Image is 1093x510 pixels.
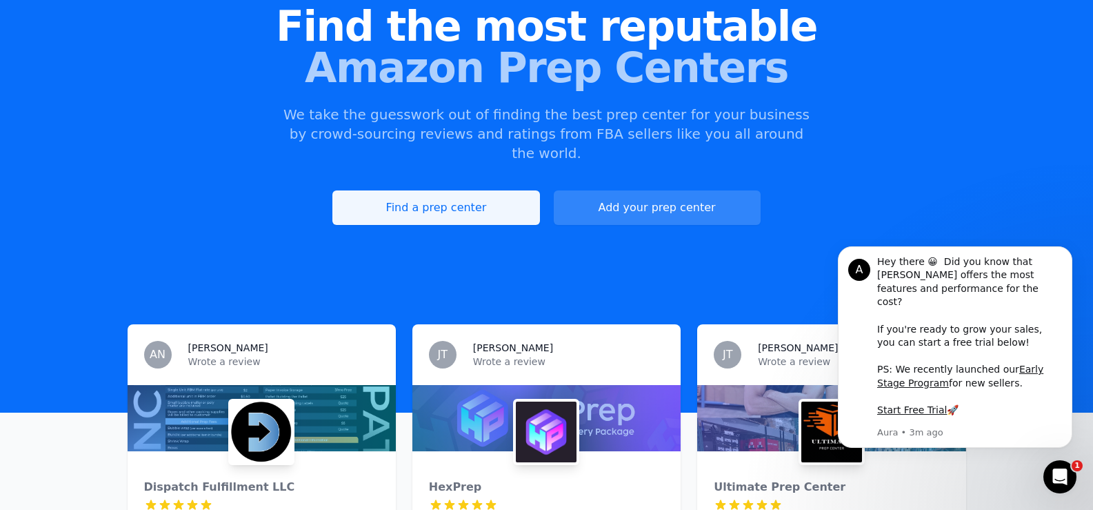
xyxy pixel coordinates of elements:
[714,479,949,496] div: Ultimate Prep Center
[473,355,664,369] p: Wrote a review
[473,341,553,355] h3: [PERSON_NAME]
[188,355,379,369] p: Wrote a review
[516,402,576,462] img: HexPrep
[723,349,733,360] span: JT
[1043,460,1076,493] iframe: Intercom live chat
[1072,460,1083,471] span: 1
[22,6,1071,47] span: Find the most reputable
[554,190,761,225] a: Add your prep center
[801,402,862,462] img: Ultimate Prep Center
[332,190,539,225] a: Find a prep center
[188,341,268,355] h3: [PERSON_NAME]
[758,341,838,355] h3: [PERSON_NAME]
[758,355,949,369] p: Wrote a review
[282,105,812,163] p: We take the guesswork out of finding the best prep center for your business by crowd-sourcing rev...
[231,402,292,462] img: Dispatch Fulfillment LLC
[144,479,379,496] div: Dispatch Fulfillment LLC
[429,479,664,496] div: HexPrep
[22,47,1071,88] span: Amazon Prep Centers
[150,349,166,360] span: AN
[817,239,1093,473] iframe: Intercom notifications message
[438,349,448,360] span: JT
